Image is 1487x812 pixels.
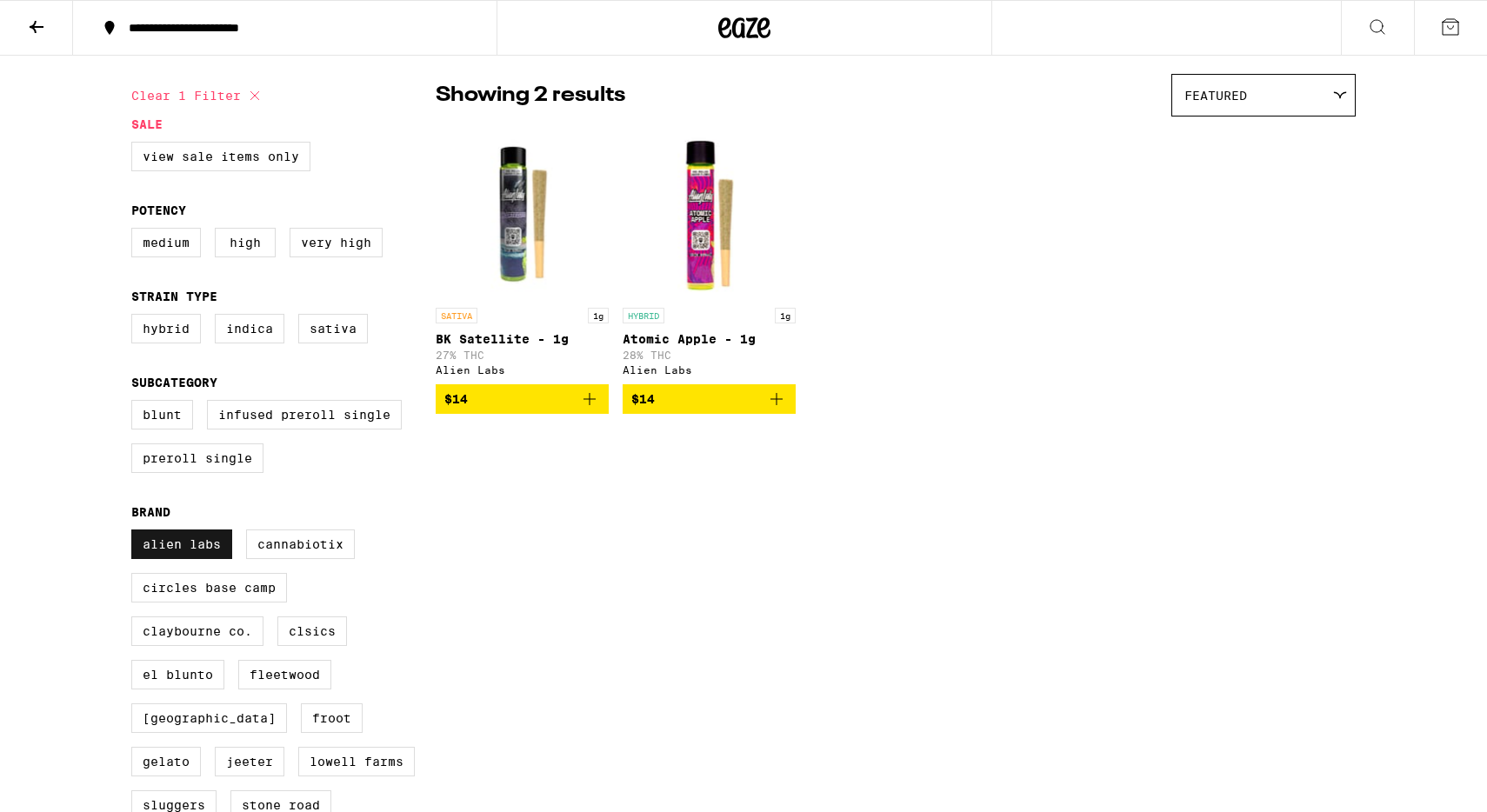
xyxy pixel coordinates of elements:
[131,228,201,257] label: Medium
[623,125,796,384] a: Open page for Atomic Apple - 1g from Alien Labs
[215,314,284,343] label: Indica
[436,349,609,361] p: 27% THC
[131,443,263,473] label: Preroll Single
[436,308,477,323] p: SATIVA
[238,660,331,689] label: Fleetwood
[1184,89,1247,103] span: Featured
[623,349,796,361] p: 28% THC
[131,117,163,131] legend: Sale
[131,203,186,217] legend: Potency
[623,384,796,414] button: Add to bag
[246,529,355,559] label: Cannabiotix
[131,314,201,343] label: Hybrid
[436,125,609,384] a: Open page for BK Satellite - 1g from Alien Labs
[131,290,217,303] legend: Strain Type
[131,376,217,389] legend: Subcategory
[623,125,796,299] img: Alien Labs - Atomic Apple - 1g
[131,529,232,559] label: Alien Labs
[207,400,402,429] label: Infused Preroll Single
[623,308,664,323] p: HYBRID
[131,573,287,602] label: Circles Base Camp
[623,332,796,346] p: Atomic Apple - 1g
[215,228,276,257] label: High
[301,703,363,733] label: Froot
[131,74,265,117] button: Clear 1 filter
[436,364,609,376] div: Alien Labs
[436,384,609,414] button: Add to bag
[298,747,415,776] label: Lowell Farms
[131,660,224,689] label: El Blunto
[131,400,193,429] label: Blunt
[10,12,125,26] span: Hi. Need any help?
[436,125,609,299] img: Alien Labs - BK Satellite - 1g
[131,505,170,519] legend: Brand
[215,747,284,776] label: Jeeter
[623,364,796,376] div: Alien Labs
[298,314,368,343] label: Sativa
[131,142,310,171] label: View Sale Items Only
[775,308,796,323] p: 1g
[131,747,201,776] label: Gelato
[290,228,383,257] label: Very High
[631,392,655,406] span: $14
[131,616,263,646] label: Claybourne Co.
[436,332,609,346] p: BK Satellite - 1g
[588,308,609,323] p: 1g
[277,616,347,646] label: CLSICS
[444,392,468,406] span: $14
[131,703,287,733] label: [GEOGRAPHIC_DATA]
[436,81,625,110] p: Showing 2 results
